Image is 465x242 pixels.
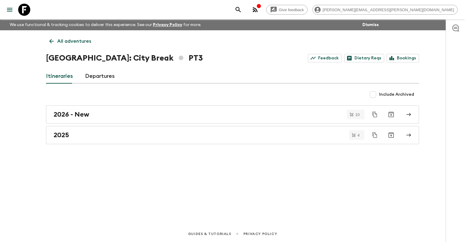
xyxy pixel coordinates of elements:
h1: [GEOGRAPHIC_DATA]: City Break PT3 [46,52,203,64]
div: [PERSON_NAME][EMAIL_ADDRESS][PERSON_NAME][DOMAIN_NAME] [312,5,458,15]
button: Duplicate [369,130,380,141]
span: Include Archived [379,91,414,98]
a: Give feedback [266,5,308,15]
a: Privacy Policy [243,230,277,237]
h2: 2025 [54,131,69,139]
a: Privacy Policy [153,23,182,27]
span: 4 [354,133,363,137]
button: Archive [385,108,397,121]
button: Archive [385,129,397,141]
a: Itineraries [46,69,73,84]
button: Dismiss [361,21,380,29]
span: Give feedback [275,8,307,12]
a: Dietary Reqs [344,54,384,62]
span: 10 [352,113,363,117]
p: All adventures [57,38,91,45]
a: Bookings [387,54,419,62]
button: menu [4,4,16,16]
a: 2026 - New [46,105,419,124]
a: Departures [85,69,115,84]
button: search adventures [232,4,244,16]
a: All adventures [46,35,94,47]
a: Feedback [308,54,342,62]
span: [PERSON_NAME][EMAIL_ADDRESS][PERSON_NAME][DOMAIN_NAME] [319,8,457,12]
p: We use functional & tracking cookies to deliver this experience. See our for more. [7,19,204,30]
a: 2025 [46,126,419,144]
h2: 2026 - New [54,111,89,118]
button: Duplicate [369,109,380,120]
a: Guides & Tutorials [188,230,231,237]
